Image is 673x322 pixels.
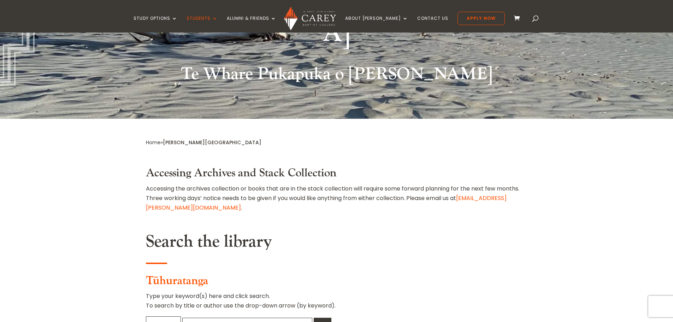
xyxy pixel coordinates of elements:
[146,232,527,256] h2: Search the library
[284,7,336,30] img: Carey Baptist College
[457,12,505,25] a: Apply Now
[187,16,218,33] a: Students
[146,291,527,316] p: Type your keyword(s) here and click search. To search by title or author use the drop-down arrow ...
[146,64,527,88] h2: Te Whare Pukapuka o [PERSON_NAME]
[146,184,527,213] p: Accessing the archives collection or books that are in the stack collection will require some for...
[146,274,527,291] h3: Tūhuratanga
[146,139,261,146] span: »
[146,139,161,146] a: Home
[134,16,177,33] a: Study Options
[227,16,276,33] a: Alumni & Friends
[146,166,527,183] h3: Accessing Archives and Stack Collection
[163,139,261,146] span: [PERSON_NAME][GEOGRAPHIC_DATA]
[345,16,408,33] a: About [PERSON_NAME]
[417,16,448,33] a: Contact Us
